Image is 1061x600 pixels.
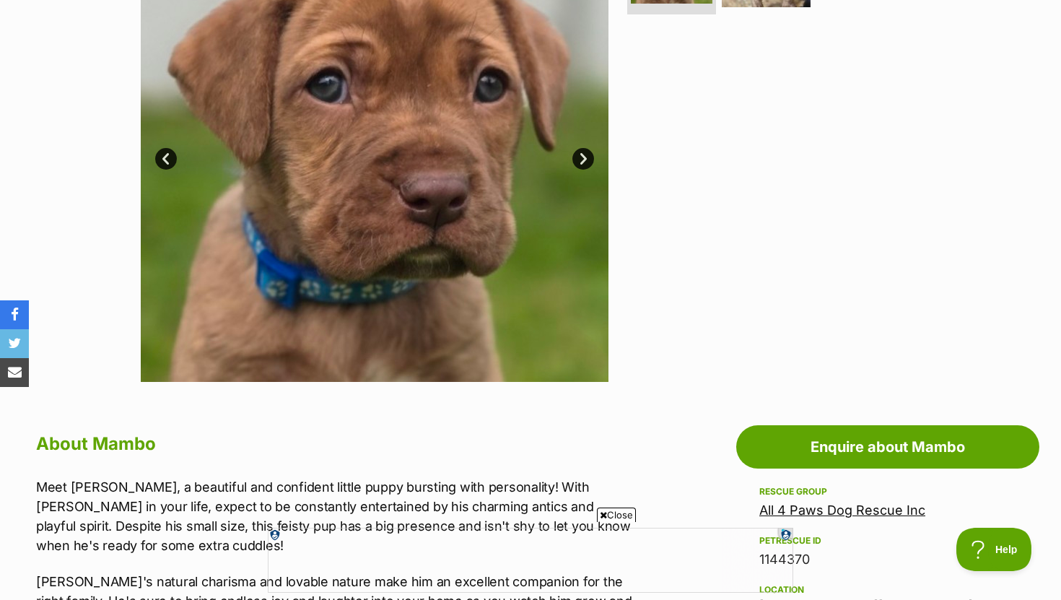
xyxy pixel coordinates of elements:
[155,148,177,170] a: Prev
[268,528,793,593] iframe: Advertisement
[736,425,1039,469] a: Enquire about Mambo
[759,584,1016,596] div: Location
[204,1,215,13] img: consumer-privacy-logo.png
[759,503,925,518] a: All 4 Paws Dog Rescue Inc
[597,508,636,522] span: Close
[36,477,632,555] p: Meet [PERSON_NAME], a beautiful and confident little puppy bursting with personality! With [PERSO...
[759,549,1016,570] div: 1144370
[572,148,594,170] a: Next
[201,1,215,12] img: iconc.png
[1,1,13,13] img: consumer-privacy-logo.png
[759,486,1016,497] div: Rescue group
[36,428,632,460] h2: About Mambo
[202,1,217,13] a: Privacy Notification
[759,535,1016,547] div: PetRescue ID
[956,528,1032,571] iframe: Help Scout Beacon - Open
